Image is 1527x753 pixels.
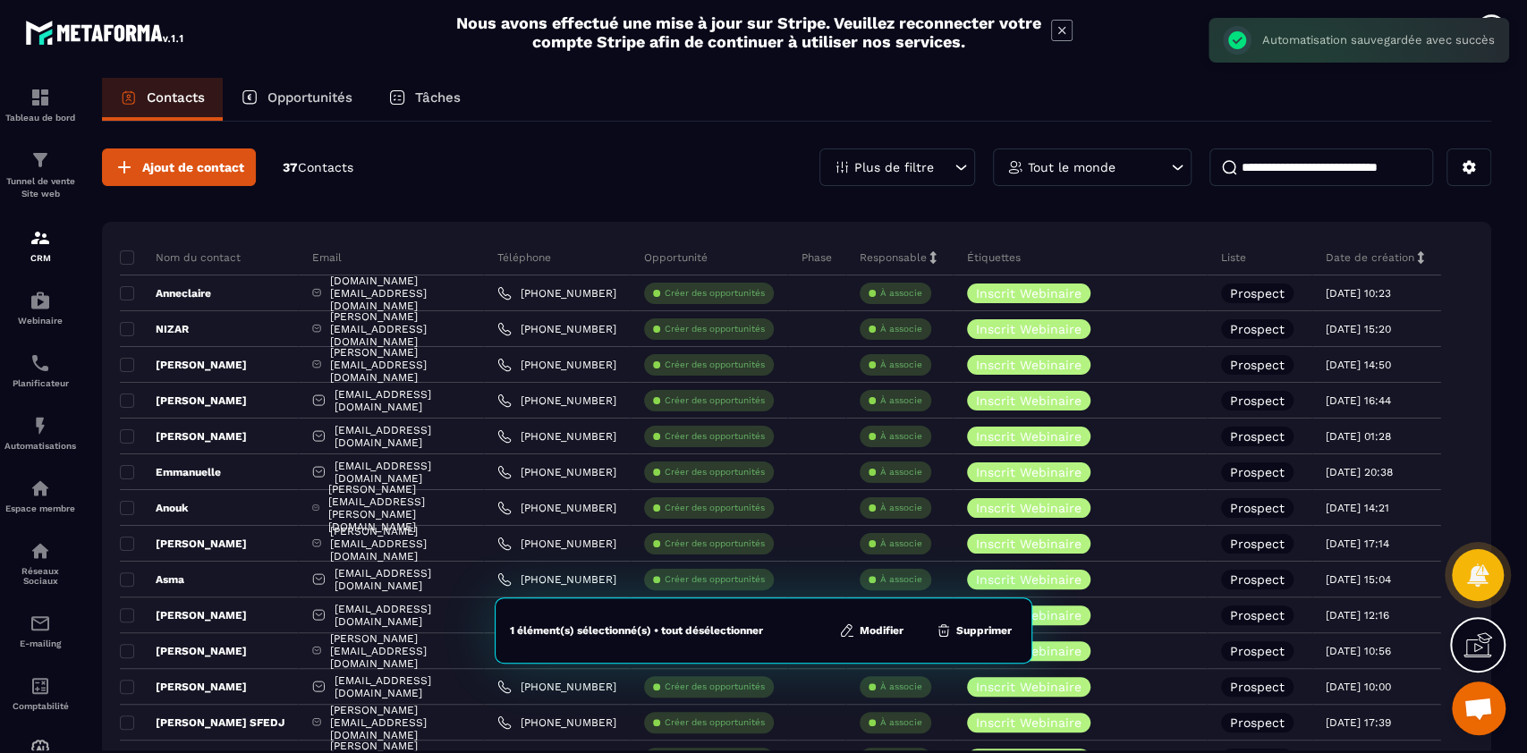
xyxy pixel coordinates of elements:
[497,429,616,444] a: [PHONE_NUMBER]
[880,716,922,729] p: À associe
[665,323,765,335] p: Créer des opportunités
[102,78,223,121] a: Contacts
[120,358,247,372] p: [PERSON_NAME]
[1326,537,1389,550] p: [DATE] 17:14
[1221,250,1246,265] p: Liste
[1326,645,1391,657] p: [DATE] 10:56
[120,715,284,730] p: [PERSON_NAME] SFEDJ
[665,502,765,514] p: Créer des opportunités
[370,78,479,121] a: Tâches
[30,149,51,171] img: formation
[30,613,51,634] img: email
[497,393,616,408] a: [PHONE_NUMBER]
[1230,716,1285,729] p: Prospect
[312,250,342,265] p: Email
[120,393,247,408] p: [PERSON_NAME]
[4,136,76,214] a: formationformationTunnel de vente Site web
[120,608,247,622] p: [PERSON_NAME]
[1230,573,1285,586] p: Prospect
[4,503,76,513] p: Espace membre
[860,250,927,265] p: Responsable
[1326,609,1389,622] p: [DATE] 12:16
[30,290,51,311] img: automations
[283,159,353,176] p: 37
[1326,573,1391,586] p: [DATE] 15:04
[1230,466,1285,478] p: Prospect
[1326,359,1391,371] p: [DATE] 14:50
[120,322,189,336] p: NIZAR
[30,415,51,436] img: automations
[4,378,76,388] p: Planificateur
[147,89,205,106] p: Contacts
[834,622,909,639] button: Modifier
[1326,323,1391,335] p: [DATE] 15:20
[976,466,1082,478] p: Inscrit Webinaire
[880,681,922,693] p: À associe
[802,250,832,265] p: Phase
[1326,394,1391,407] p: [DATE] 16:44
[455,13,1042,51] h2: Nous avons effectué une mise à jour sur Stripe. Veuillez reconnecter votre compte Stripe afin de ...
[120,644,247,658] p: [PERSON_NAME]
[880,323,922,335] p: À associe
[1326,502,1389,514] p: [DATE] 14:21
[665,287,765,300] p: Créer des opportunités
[1230,359,1285,371] p: Prospect
[665,537,765,550] p: Créer des opportunités
[4,599,76,662] a: emailemailE-mailing
[120,537,247,551] p: [PERSON_NAME]
[4,253,76,263] p: CRM
[976,502,1082,514] p: Inscrit Webinaire
[1326,716,1391,729] p: [DATE] 17:39
[4,276,76,339] a: automationsautomationsWebinaire
[120,680,247,694] p: [PERSON_NAME]
[497,537,616,551] a: [PHONE_NUMBER]
[665,716,765,729] p: Créer des opportunités
[1230,645,1285,657] p: Prospect
[30,540,51,562] img: social-network
[497,250,551,265] p: Téléphone
[665,681,765,693] p: Créer des opportunités
[497,465,616,479] a: [PHONE_NUMBER]
[497,680,616,694] a: [PHONE_NUMBER]
[1230,287,1285,300] p: Prospect
[120,465,221,479] p: Emmanuelle
[976,359,1082,371] p: Inscrit Webinaire
[510,623,763,638] div: 1 élément(s) sélectionné(s) • tout désélectionner
[665,359,765,371] p: Créer des opportunités
[1326,430,1391,443] p: [DATE] 01:28
[976,716,1082,729] p: Inscrit Webinaire
[30,227,51,249] img: formation
[497,322,616,336] a: [PHONE_NUMBER]
[4,527,76,599] a: social-networksocial-networkRéseaux Sociaux
[25,16,186,48] img: logo
[1326,287,1391,300] p: [DATE] 10:23
[298,160,353,174] span: Contacts
[967,250,1021,265] p: Étiquettes
[880,359,922,371] p: À associe
[1326,466,1393,478] p: [DATE] 20:38
[1452,681,1506,735] div: Ouvrir le chat
[880,466,922,478] p: À associe
[880,537,922,550] p: À associe
[30,675,51,697] img: accountant
[30,478,51,499] img: automations
[497,572,616,587] a: [PHONE_NUMBER]
[4,113,76,123] p: Tableau de bord
[976,287,1082,300] p: Inscrit Webinaire
[665,573,765,586] p: Créer des opportunités
[665,430,765,443] p: Créer des opportunités
[930,622,1017,639] button: Supprimer
[880,502,922,514] p: À associe
[4,701,76,711] p: Comptabilité
[976,323,1082,335] p: Inscrit Webinaire
[880,287,922,300] p: À associe
[665,394,765,407] p: Créer des opportunités
[267,89,352,106] p: Opportunités
[1230,394,1285,407] p: Prospect
[497,286,616,300] a: [PHONE_NUMBER]
[854,161,934,173] p: Plus de filtre
[497,501,616,515] a: [PHONE_NUMBER]
[30,352,51,374] img: scheduler
[4,464,76,527] a: automationsautomationsEspace membre
[880,573,922,586] p: À associe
